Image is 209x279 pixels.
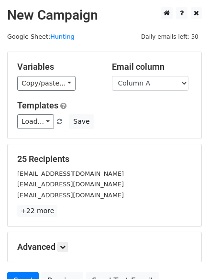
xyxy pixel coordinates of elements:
[17,62,98,72] h5: Variables
[17,100,58,110] a: Templates
[161,233,209,279] iframe: Chat Widget
[17,181,124,188] small: [EMAIL_ADDRESS][DOMAIN_NAME]
[17,170,124,177] small: [EMAIL_ADDRESS][DOMAIN_NAME]
[17,76,76,91] a: Copy/paste...
[17,242,192,252] h5: Advanced
[17,192,124,199] small: [EMAIL_ADDRESS][DOMAIN_NAME]
[69,114,94,129] button: Save
[50,33,74,40] a: Hunting
[7,7,202,23] h2: New Campaign
[17,154,192,164] h5: 25 Recipients
[138,33,202,40] a: Daily emails left: 50
[17,205,57,217] a: +22 more
[112,62,192,72] h5: Email column
[7,33,75,40] small: Google Sheet:
[17,114,54,129] a: Load...
[138,32,202,42] span: Daily emails left: 50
